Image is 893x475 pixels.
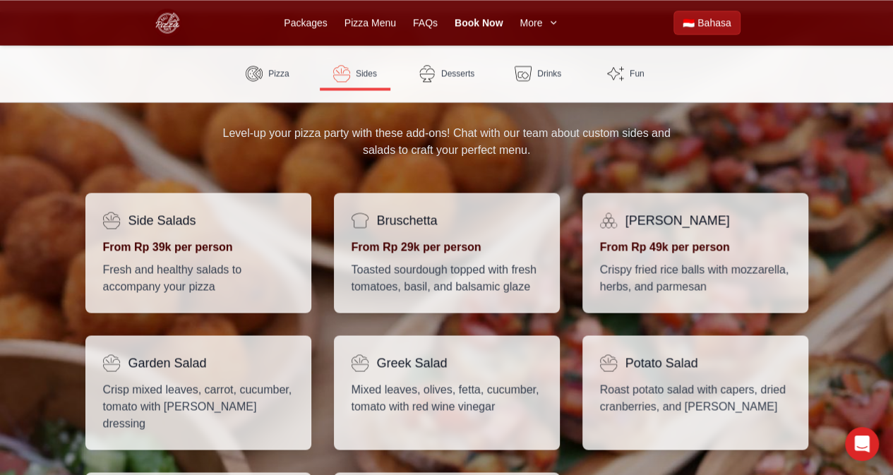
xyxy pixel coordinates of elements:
[333,65,350,82] img: Sides
[128,210,196,230] h4: Side Salads
[441,68,474,79] span: Desserts
[600,261,791,295] p: Crispy fried rice balls with mozzarella, herbs, and parmesan
[352,212,368,229] img: bread-slice
[455,16,503,30] a: Book Now
[413,16,438,30] a: FAQs
[128,353,207,373] h4: Garden Salad
[352,239,542,255] p: From Rp 29k per person
[320,56,390,90] a: Sides
[625,353,698,373] h4: Potato Salad
[600,239,791,255] p: From Rp 49k per person
[515,65,532,82] img: Drinks
[352,381,542,415] p: Mixed leaves, olives, fetta, cucumber, tomato with red wine vinegar
[377,210,438,230] h4: Bruschetta
[407,56,486,90] a: Desserts
[590,56,661,90] a: Fun
[845,427,879,461] div: Open Intercom Messenger
[625,210,730,230] h4: [PERSON_NAME]
[246,65,263,82] img: Pizza
[607,65,624,82] img: Fun
[344,16,396,30] a: Pizza Menu
[103,239,294,255] p: From Rp 39k per person
[103,212,120,229] img: salad
[268,68,289,79] span: Pizza
[673,11,740,35] a: Beralih ke Bahasa Indonesia
[352,261,542,295] p: Toasted sourdough topped with fresh tomatoes, basil, and balsamic glaze
[103,354,120,371] img: salad
[600,354,617,371] img: salad
[232,56,303,90] a: Pizza
[503,56,573,90] a: Drinks
[210,125,684,159] p: Level-up your pizza party with these add-ons! Chat with our team about custom sides and salads to...
[600,212,617,229] img: ball-pile
[352,354,368,371] img: salad
[103,381,294,432] p: Crisp mixed leaves, carrot, cucumber, tomato with [PERSON_NAME] dressing
[153,8,181,37] img: Bali Pizza Party Logo
[630,68,645,79] span: Fun
[356,68,377,79] span: Sides
[520,16,559,30] button: More
[103,261,294,295] p: Fresh and healthy salads to accompany your pizza
[600,381,791,415] p: Roast potato salad with capers, dried cranberries, and [PERSON_NAME]
[377,353,448,373] h4: Greek Salad
[284,16,327,30] a: Packages
[419,65,436,82] img: Desserts
[520,16,542,30] span: More
[697,16,731,30] span: Bahasa
[537,68,561,79] span: Drinks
